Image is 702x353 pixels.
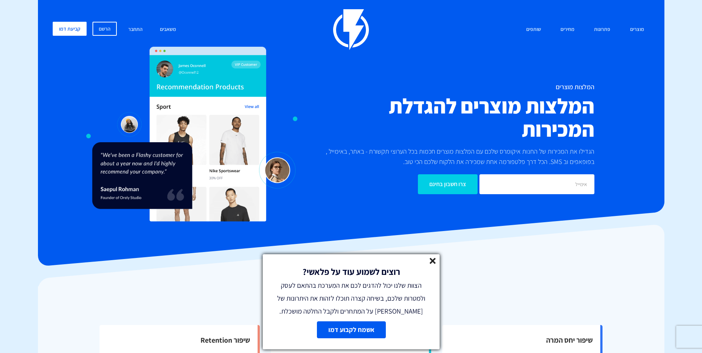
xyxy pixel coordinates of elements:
[418,174,478,194] input: צרו חשבון בחינם
[450,336,593,344] h4: שיפור יחס המרה
[107,336,250,344] h4: שיפור Retention
[307,94,594,141] h2: המלצות מוצרים להגדלת המכירות
[479,174,594,194] input: אימייל
[123,22,148,38] a: התחבר
[92,22,117,36] a: הרשם
[521,22,546,38] a: שותפים
[154,22,182,38] a: משאבים
[555,22,580,38] a: מחירים
[625,22,650,38] a: מוצרים
[589,22,616,38] a: פתרונות
[100,286,603,295] span: הטבות
[307,83,594,91] h1: המלצות מוצרים
[53,22,87,36] a: קביעת דמו
[100,298,603,318] h3: ההטבות המיידיות שלכם
[307,146,594,167] p: הגדילו את המכירות של החנות איקומרס שלכם עם המלצות מוצרים חכמות בכל הערוצי תקשורת - באתר, באימייל ...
